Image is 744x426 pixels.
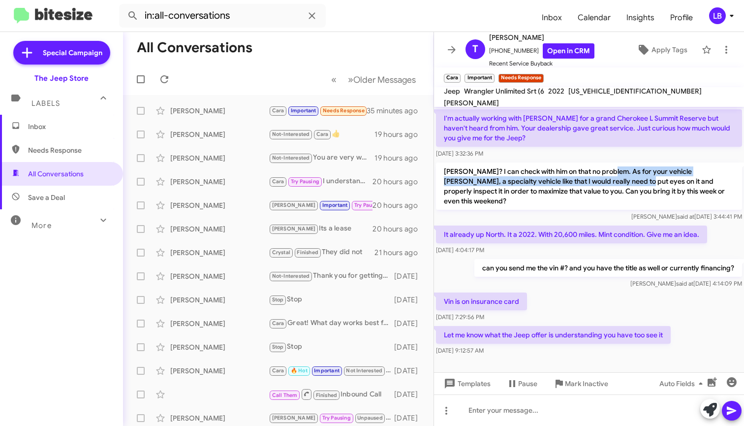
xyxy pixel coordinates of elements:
[272,392,298,398] span: Call Them
[272,226,316,232] span: [PERSON_NAME]
[436,150,483,157] span: [DATE] 3:32:36 PM
[394,319,426,328] div: [DATE]
[170,319,269,328] div: [PERSON_NAME]
[394,413,426,423] div: [DATE]
[170,153,269,163] div: [PERSON_NAME]
[170,342,269,352] div: [PERSON_NAME]
[272,155,310,161] span: Not-Interested
[489,32,594,43] span: [PERSON_NAME]
[316,392,338,398] span: Finished
[269,318,394,329] div: Great! What day works best for my used car manager, [PERSON_NAME], to appraise the vehicle?
[630,280,742,287] span: [PERSON_NAME] [DATE] 4:14:09 PM
[465,74,494,83] small: Important
[170,224,269,234] div: [PERSON_NAME]
[442,375,491,393] span: Templates
[31,221,52,230] span: More
[472,41,478,57] span: T
[272,296,284,303] span: Stop
[346,367,382,374] span: Not Interested
[436,347,484,354] span: [DATE] 9:12:57 AM
[272,202,316,208] span: [PERSON_NAME]
[651,41,687,59] span: Apply Tags
[570,3,619,32] a: Calendar
[43,48,102,58] span: Special Campaign
[170,271,269,281] div: [PERSON_NAME]
[374,130,426,139] div: 19 hours ago
[13,41,110,65] a: Special Campaign
[444,74,461,83] small: Cara
[659,375,707,393] span: Auto Fields
[631,213,742,220] span: [PERSON_NAME] [DATE] 3:44:41 PM
[353,74,416,85] span: Older Messages
[28,193,65,202] span: Save a Deal
[137,40,252,56] h1: All Conversations
[269,294,394,305] div: Stop
[34,73,89,83] div: The Jeep Store
[709,7,726,24] div: LB
[357,415,383,421] span: Unpaused
[269,412,394,424] div: Hey [PERSON_NAME], This is [PERSON_NAME] lefthand sales manager at the jeep store in [GEOGRAPHIC_...
[436,326,671,344] p: Let me know what the Jeep offer is understanding you have too see it
[565,375,608,393] span: Mark Inactive
[374,248,426,258] div: 21 hours ago
[372,177,426,187] div: 20 hours ago
[342,69,422,90] button: Next
[31,99,60,108] span: Labels
[269,270,394,282] div: Thank you for getting back to me. I will update my records.
[498,375,545,393] button: Pause
[676,280,693,287] span: said at
[394,271,426,281] div: [DATE]
[434,375,498,393] button: Templates
[326,69,422,90] nav: Page navigation example
[269,176,372,187] div: I understand, let me know
[372,224,426,234] div: 20 hours ago
[436,163,742,210] p: [PERSON_NAME]? I can check with him on that no problem. As for your vehicle [PERSON_NAME], a spec...
[374,153,426,163] div: 19 hours ago
[444,98,499,107] span: [PERSON_NAME]
[170,366,269,376] div: [PERSON_NAME]
[619,3,662,32] span: Insights
[316,131,329,137] span: Cara
[436,313,484,321] span: [DATE] 7:29:56 PM
[269,199,372,211] div: That certainly works [PERSON_NAME]. Feel free to call in when you are ready or you can text me he...
[474,259,742,277] p: can you send me the vin #? and you have the title as well or currently financing?
[545,375,616,393] button: Mark Inactive
[269,223,372,234] div: Its a lease
[272,249,290,256] span: Crystal
[269,247,374,258] div: They did not
[331,73,337,86] span: «
[489,43,594,59] span: [PHONE_NUMBER]
[436,293,527,310] p: Vin is on insurance card
[28,169,84,179] span: All Conversations
[272,415,316,421] span: [PERSON_NAME]
[170,177,269,187] div: [PERSON_NAME]
[170,248,269,258] div: [PERSON_NAME]
[272,320,284,327] span: Cara
[28,145,112,155] span: Needs Response
[170,200,269,210] div: [PERSON_NAME]
[269,152,374,164] div: You are very welcome and thank you for the response. Good Luck with the new Car!
[372,200,426,210] div: 20 hours ago
[354,202,383,208] span: Try Pausing
[170,413,269,423] div: [PERSON_NAME]
[291,178,319,185] span: Try Pausing
[314,367,340,374] span: Important
[662,3,701,32] a: Profile
[543,43,594,59] a: Open in CRM
[272,178,284,185] span: Cara
[534,3,570,32] a: Inbox
[272,344,284,350] span: Stop
[436,226,707,243] p: It already up North. It a 2022. With 20,600 miles. Mint condition. Give me an idea.
[677,213,694,220] span: said at
[626,41,697,59] button: Apply Tags
[548,87,564,96] span: 2022
[394,366,426,376] div: [DATE]
[297,249,318,256] span: Finished
[272,131,310,137] span: Not-Interested
[436,246,484,254] span: [DATE] 4:04:17 PM
[170,106,269,116] div: [PERSON_NAME]
[170,295,269,305] div: [PERSON_NAME]
[489,59,594,68] span: Recent Service Buyback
